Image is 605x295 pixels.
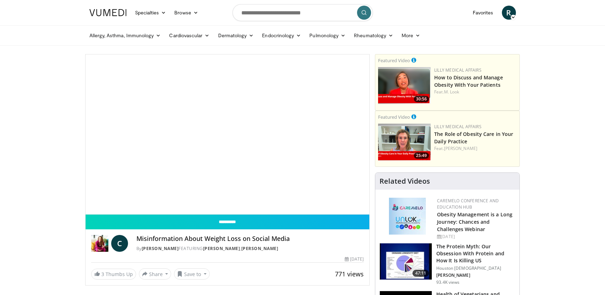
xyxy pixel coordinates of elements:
div: Feat. [434,89,517,95]
span: 771 views [335,270,364,278]
a: Allergy, Asthma, Immunology [85,28,165,42]
span: 3 [101,271,104,277]
a: Browse [170,6,202,20]
a: R [502,6,516,20]
a: CaReMeLO Conference and Education Hub [437,198,499,210]
button: Save to [174,268,210,280]
a: Obesity Management is a Long Journey: Chances and Challenges Webinar [437,211,512,232]
a: More [397,28,424,42]
a: [PERSON_NAME] [444,145,477,151]
img: b7b8b05e-5021-418b-a89a-60a270e7cf82.150x105_q85_crop-smart_upscale.jpg [380,243,432,280]
video-js: Video Player [86,54,370,215]
h3: The Protein Myth: Our Obsession With Protein and How It Is Killing US [436,243,515,264]
a: Rheumatology [350,28,397,42]
a: Favorites [469,6,498,20]
div: By FEATURING , [136,245,364,252]
input: Search topics, interventions [233,4,373,21]
a: Pulmonology [305,28,350,42]
p: 93.4K views [436,280,459,285]
a: [PERSON_NAME] [142,245,179,251]
a: Cardiovascular [165,28,214,42]
a: Lilly Medical Affairs [434,67,482,73]
p: Houston [DEMOGRAPHIC_DATA] [436,265,515,271]
span: 30:56 [414,96,429,102]
a: The Role of Obesity Care in Your Daily Practice [434,131,513,145]
img: 45df64a9-a6de-482c-8a90-ada250f7980c.png.150x105_q85_autocrop_double_scale_upscale_version-0.2.jpg [389,198,426,235]
button: Share [139,268,172,280]
a: Endocrinology [258,28,305,42]
img: e1208b6b-349f-4914-9dd7-f97803bdbf1d.png.150x105_q85_crop-smart_upscale.png [378,124,431,160]
h4: Related Videos [379,177,430,185]
small: Featured Video [378,114,410,120]
a: 30:56 [378,67,431,104]
img: Dr. Carolynn Francavilla [91,235,108,252]
a: C [111,235,128,252]
a: 3 Thumbs Up [91,269,136,280]
span: 47:11 [412,270,429,277]
a: How to Discuss and Manage Obesity With Your Patients [434,74,503,88]
a: 25:49 [378,124,431,160]
a: 47:11 The Protein Myth: Our Obsession With Protein and How It Is Killing US Houston [DEMOGRAPHIC_... [379,243,515,285]
h4: Misinformation About Weight Loss on Social Media [136,235,364,243]
div: [DATE] [437,234,514,240]
a: Lilly Medical Affairs [434,124,482,130]
a: Dermatology [214,28,258,42]
a: [PERSON_NAME] [241,245,278,251]
div: Feat. [434,145,517,152]
a: M. Look [444,89,459,95]
span: 25:49 [414,152,429,159]
img: c98a6a29-1ea0-4bd5-8cf5-4d1e188984a7.png.150x105_q85_crop-smart_upscale.png [378,67,431,104]
a: Specialties [131,6,170,20]
a: [PERSON_NAME] [203,245,240,251]
p: [PERSON_NAME] [436,273,515,278]
div: [DATE] [345,256,364,262]
small: Featured Video [378,57,410,64]
img: VuMedi Logo [89,9,127,16]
